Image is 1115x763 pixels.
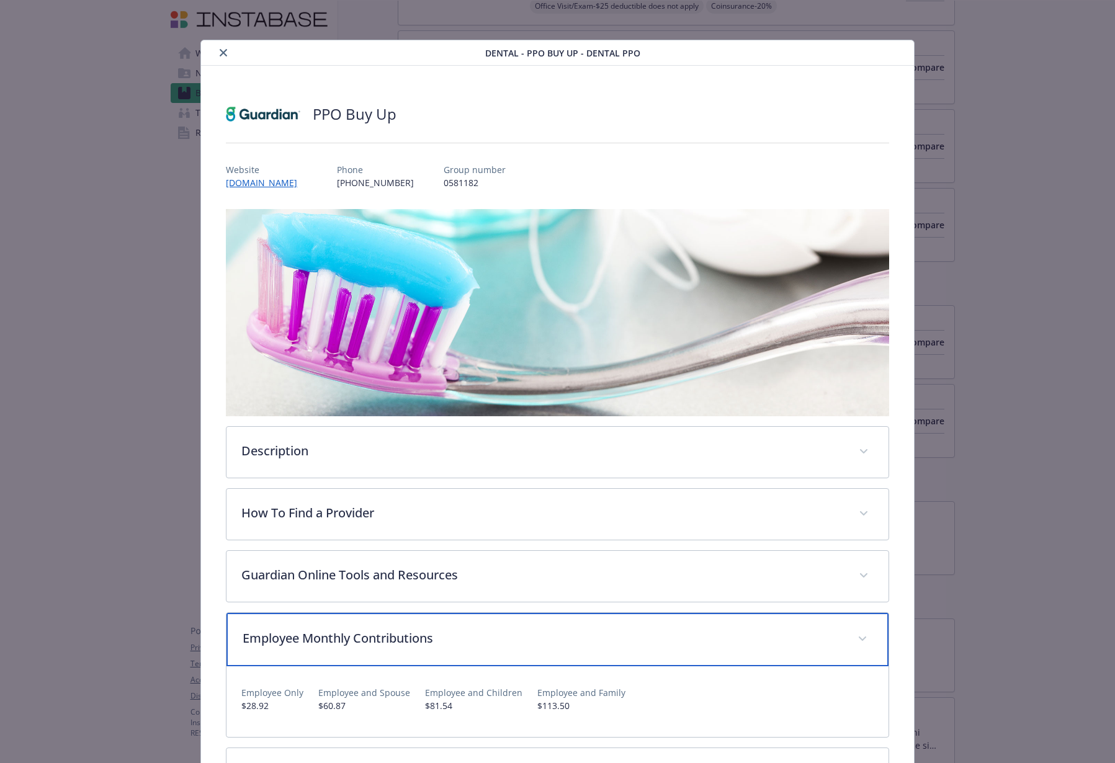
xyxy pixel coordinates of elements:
p: Guardian Online Tools and Resources [241,566,843,584]
p: $28.92 [241,699,303,712]
p: Employee and Children [425,686,522,699]
p: Employee and Family [537,686,625,699]
p: $81.54 [425,699,522,712]
img: Guardian [226,96,300,133]
div: Guardian Online Tools and Resources [226,551,888,602]
div: Employee Monthly Contributions [226,666,888,737]
div: How To Find a Provider [226,489,888,540]
h2: PPO Buy Up [313,104,396,125]
p: Employee Monthly Contributions [243,629,842,648]
p: Employee Only [241,686,303,699]
p: Group number [444,163,506,176]
p: Website [226,163,307,176]
p: Employee and Spouse [318,686,410,699]
p: 0581182 [444,176,506,189]
p: $113.50 [537,699,625,712]
div: Employee Monthly Contributions [226,613,888,666]
p: Phone [337,163,414,176]
a: [DOMAIN_NAME] [226,177,307,189]
span: Dental - PPO Buy Up - Dental PPO [485,47,640,60]
p: [PHONE_NUMBER] [337,176,414,189]
p: $60.87 [318,699,410,712]
div: Description [226,427,888,478]
p: How To Find a Provider [241,504,843,522]
button: close [216,45,231,60]
p: Description [241,442,843,460]
img: banner [226,209,889,416]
